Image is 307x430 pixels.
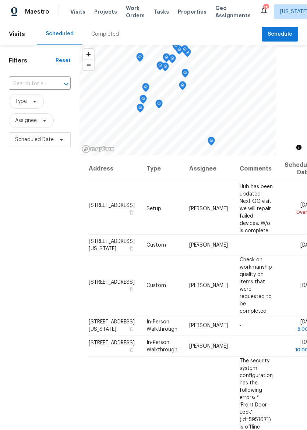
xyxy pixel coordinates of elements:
span: Setup [147,206,161,211]
div: Map marker [136,53,144,64]
span: - [240,323,241,328]
span: [STREET_ADDRESS][US_STATE] [89,319,135,332]
span: [PERSON_NAME] [189,283,228,288]
span: In-Person Walkthrough [147,319,177,332]
span: Type [15,98,27,105]
span: Hub has been updated. Next QC visit we will repair failed devices. W/o is complete. [240,184,273,233]
div: Map marker [156,61,164,73]
button: Copy Address [128,286,135,292]
button: Copy Address [128,209,135,215]
span: Properties [178,8,207,15]
button: Open [61,79,71,89]
h1: Filters [9,57,56,64]
button: Zoom out [83,60,94,70]
span: [STREET_ADDRESS] [89,279,135,284]
div: Reset [56,57,71,64]
div: Scheduled [46,30,74,37]
div: Map marker [169,54,176,66]
button: Toggle attribution [294,143,303,152]
span: [PERSON_NAME] [189,243,228,248]
div: Map marker [137,104,144,115]
span: In-Person Walkthrough [147,340,177,352]
button: Copy Address [128,245,135,252]
span: Maestro [25,8,49,15]
div: Map marker [140,95,147,106]
div: Map marker [179,81,186,93]
button: Copy Address [128,347,135,353]
button: Schedule [262,27,298,42]
span: - [240,243,241,248]
span: Work Orders [126,4,145,19]
span: Custom [147,243,166,248]
div: 15 [263,4,268,12]
th: Address [88,155,141,182]
div: Map marker [172,42,180,53]
span: Check on workmanship quality on items that were requested to be completed. [240,257,272,313]
span: Schedule [268,30,292,39]
input: Search for an address... [9,78,50,90]
span: [STREET_ADDRESS][US_STATE] [89,239,135,251]
span: [PERSON_NAME] [189,344,228,349]
span: [PERSON_NAME] [189,323,228,328]
th: Type [141,155,183,182]
div: Map marker [181,69,189,80]
div: Map marker [181,45,188,57]
span: Geo Assignments [215,4,251,19]
canvas: Map [80,45,276,155]
div: Map marker [162,62,169,74]
th: Comments [234,155,279,182]
span: Scheduled Date [15,136,54,143]
a: Mapbox homepage [82,145,114,153]
span: Visits [9,26,25,42]
span: Projects [94,8,117,15]
span: Toggle attribution [297,143,301,151]
div: Map marker [155,100,163,111]
span: Custom [147,283,166,288]
div: Completed [91,31,119,38]
span: - [240,344,241,349]
span: Visits [70,8,85,15]
div: Map marker [163,53,170,65]
span: Assignee [15,117,37,124]
span: [PERSON_NAME] [189,206,228,211]
div: Map marker [142,83,149,94]
button: Copy Address [128,326,135,332]
div: Map marker [208,137,215,148]
button: Zoom in [83,49,94,60]
span: Tasks [153,9,169,14]
th: Assignee [183,155,234,182]
span: [STREET_ADDRESS] [89,340,135,345]
span: [STREET_ADDRESS] [89,203,135,208]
